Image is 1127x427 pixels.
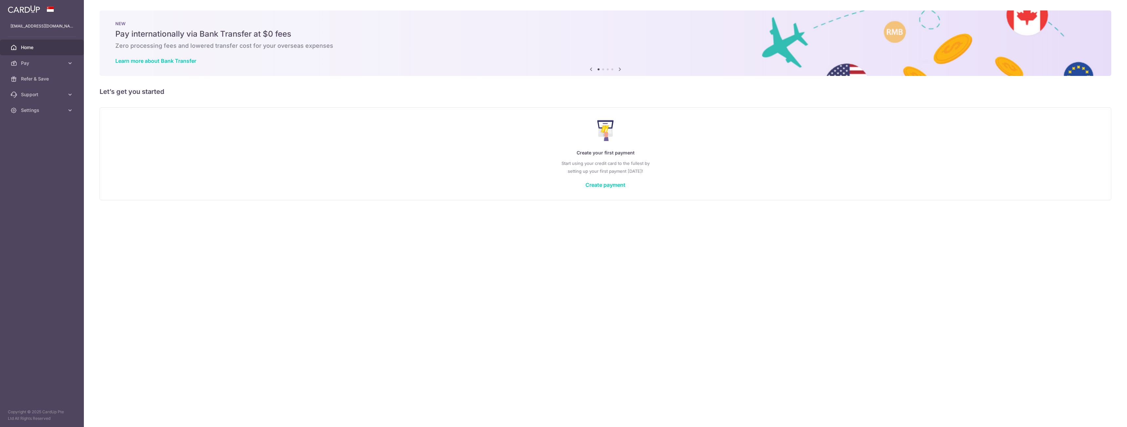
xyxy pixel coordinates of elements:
span: Support [21,91,64,98]
p: [EMAIL_ADDRESS][DOMAIN_NAME] [10,23,73,29]
a: Create payment [585,182,625,188]
p: NEW [115,21,1096,26]
img: Make Payment [597,120,614,141]
a: Learn more about Bank Transfer [115,58,196,64]
span: Home [21,44,64,51]
span: Settings [21,107,64,114]
p: Create your first payment [113,149,1098,157]
img: Bank transfer banner [100,10,1111,76]
span: Pay [21,60,64,66]
h5: Pay internationally via Bank Transfer at $0 fees [115,29,1096,39]
img: CardUp [8,5,40,13]
p: Start using your credit card to the fullest by setting up your first payment [DATE]! [113,159,1098,175]
h5: Let’s get you started [100,86,1111,97]
h6: Zero processing fees and lowered transfer cost for your overseas expenses [115,42,1096,50]
span: Refer & Save [21,76,64,82]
